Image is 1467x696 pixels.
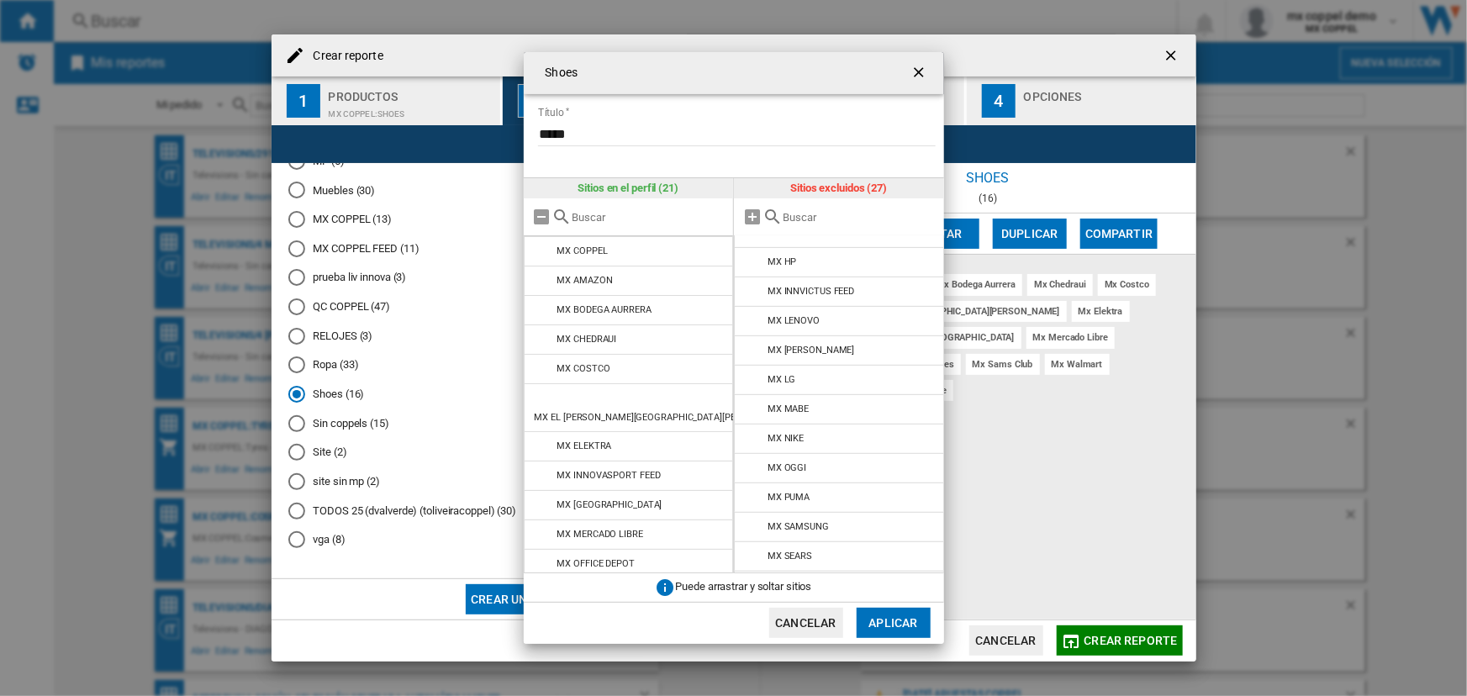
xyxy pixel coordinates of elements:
[768,345,854,356] div: MX [PERSON_NAME]
[768,521,829,532] div: MX SAMSUNG
[557,304,651,315] div: MX BODEGA AURRERA
[734,178,944,198] div: Sitios excluidos (27)
[557,363,609,374] div: MX COSTCO
[742,207,763,227] md-icon: Añadir todos
[557,334,616,345] div: MX CHEDRAUI
[768,492,810,503] div: MX PUMA
[768,286,854,297] div: MX INNVICTUS FEED
[768,551,812,562] div: MX SEARS
[557,499,662,510] div: MX [GEOGRAPHIC_DATA]
[532,207,552,227] md-icon: Quitar todo
[783,211,936,224] input: Buscar
[857,608,931,638] button: Aplicar
[557,470,660,481] div: MX INNOVASPORT FEED
[557,245,607,256] div: MX COPPEL
[676,580,812,593] span: Puede arrastrar y soltar sitios
[904,56,937,90] button: getI18NText('BUTTONS.CLOSE_DIALOG')
[910,64,931,84] ng-md-icon: getI18NText('BUTTONS.CLOSE_DIALOG')
[524,178,734,198] div: Sitios en el perfil (21)
[769,608,843,638] button: Cancelar
[557,440,611,451] div: MX ELEKTRA
[557,558,635,569] div: MX OFFICE DEPOT
[557,275,612,286] div: MX AMAZON
[573,211,726,224] input: Buscar
[524,52,944,644] md-dialog: {{::title}} {{::getI18NText('BUTTONS.CANCEL')}} ...
[768,256,797,267] div: MX HP
[768,374,796,385] div: MX LG
[768,433,804,444] div: MX NIKE
[768,403,809,414] div: MX MABE
[557,529,642,540] div: MX MERCADO LIBRE
[768,462,806,473] div: MX OGGI
[768,315,820,326] div: MX LENOVO
[535,412,793,423] div: MX EL [PERSON_NAME][GEOGRAPHIC_DATA][PERSON_NAME]
[537,65,578,82] h4: Shoes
